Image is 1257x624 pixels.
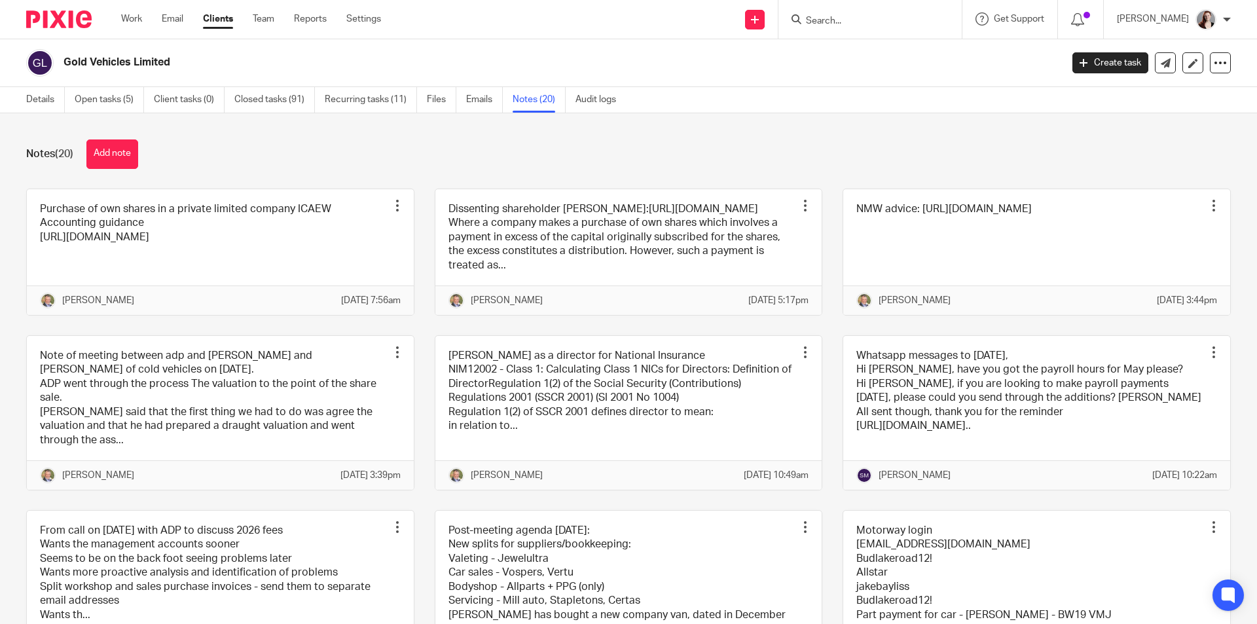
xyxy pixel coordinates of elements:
[448,293,464,308] img: High%20Res%20Andrew%20Price%20Accountants_Poppy%20Jakes%20photography-1109.jpg
[513,87,566,113] a: Notes (20)
[340,469,401,482] p: [DATE] 3:39pm
[448,468,464,483] img: High%20Res%20Andrew%20Price%20Accountants_Poppy%20Jakes%20photography-1109.jpg
[994,14,1044,24] span: Get Support
[471,294,543,307] p: [PERSON_NAME]
[575,87,626,113] a: Audit logs
[879,294,951,307] p: [PERSON_NAME]
[121,12,142,26] a: Work
[162,12,183,26] a: Email
[26,49,54,77] img: svg%3E
[1117,12,1189,26] p: [PERSON_NAME]
[75,87,144,113] a: Open tasks (5)
[253,12,274,26] a: Team
[879,469,951,482] p: [PERSON_NAME]
[26,10,92,28] img: Pixie
[1072,52,1148,73] a: Create task
[325,87,417,113] a: Recurring tasks (11)
[40,293,56,308] img: High%20Res%20Andrew%20Price%20Accountants_Poppy%20Jakes%20photography-1109.jpg
[1195,9,1216,30] img: High%20Res%20Andrew%20Price%20Accountants%20_Poppy%20Jakes%20Photography-3%20-%20Copy.jpg
[856,293,872,308] img: High%20Res%20Andrew%20Price%20Accountants_Poppy%20Jakes%20photography-1109.jpg
[26,147,73,161] h1: Notes
[744,469,809,482] p: [DATE] 10:49am
[62,294,134,307] p: [PERSON_NAME]
[427,87,456,113] a: Files
[346,12,381,26] a: Settings
[234,87,315,113] a: Closed tasks (91)
[294,12,327,26] a: Reports
[1157,294,1217,307] p: [DATE] 3:44pm
[26,87,65,113] a: Details
[154,87,225,113] a: Client tasks (0)
[64,56,855,69] h2: Gold Vehicles Limited
[748,294,809,307] p: [DATE] 5:17pm
[856,468,872,483] img: svg%3E
[1152,469,1217,482] p: [DATE] 10:22am
[471,469,543,482] p: [PERSON_NAME]
[55,149,73,159] span: (20)
[466,87,503,113] a: Emails
[40,468,56,483] img: High%20Res%20Andrew%20Price%20Accountants_Poppy%20Jakes%20photography-1109.jpg
[203,12,233,26] a: Clients
[62,469,134,482] p: [PERSON_NAME]
[805,16,922,28] input: Search
[86,139,138,169] button: Add note
[341,294,401,307] p: [DATE] 7:56am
